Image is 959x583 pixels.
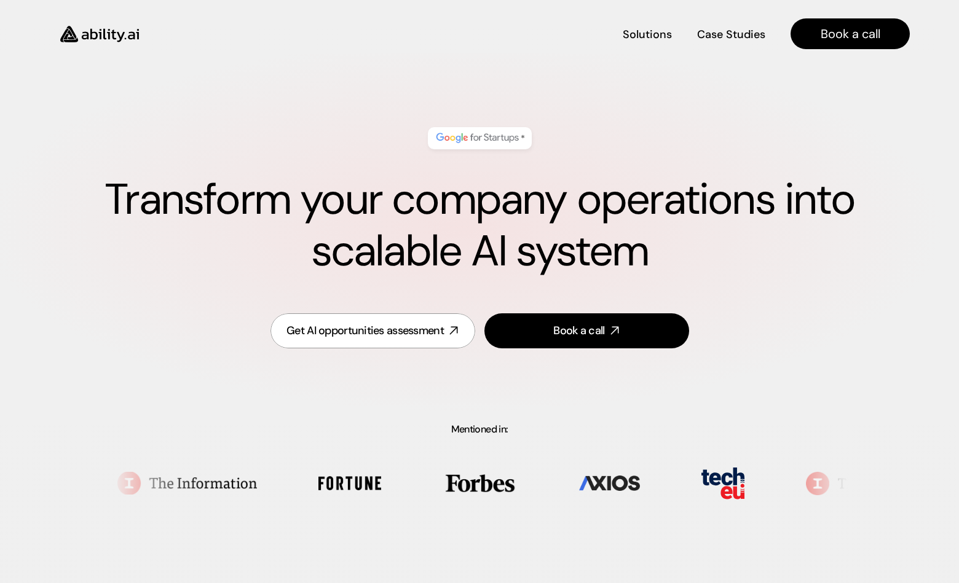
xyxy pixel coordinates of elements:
[697,27,765,42] h4: Case Studies
[156,18,910,49] nav: Main navigation
[623,23,672,45] a: Solutions
[49,174,910,277] h1: Transform your company operations into scalable AI system
[484,313,689,348] a: Book a call
[270,313,475,348] a: Get AI opportunities assessment
[553,323,604,338] div: Book a call
[697,23,766,45] a: Case Studies
[623,27,672,42] h4: Solutions
[29,425,929,434] p: Mentioned in:
[791,18,910,49] a: Book a call
[286,323,444,338] div: Get AI opportunities assessment
[821,25,880,42] h4: Book a call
